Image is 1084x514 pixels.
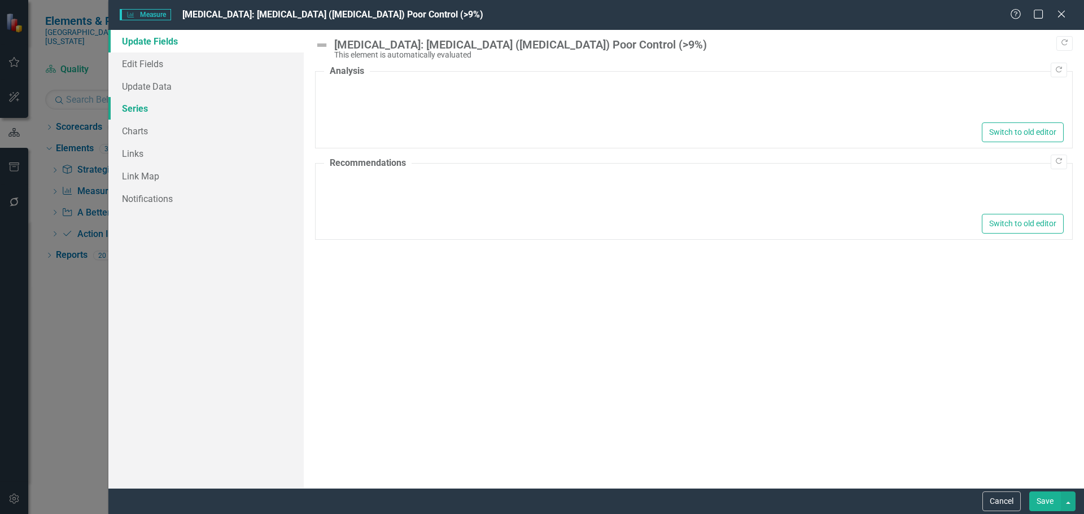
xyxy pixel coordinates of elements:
legend: Recommendations [324,157,412,170]
button: Cancel [982,491,1021,511]
div: This element is automatically evaluated [334,51,1067,59]
button: Switch to old editor [982,214,1064,234]
div: [MEDICAL_DATA]: [MEDICAL_DATA] ([MEDICAL_DATA]) Poor Control (>9%) [334,38,1067,51]
button: Save [1029,491,1061,511]
a: Edit Fields [108,52,304,75]
a: Charts [108,120,304,142]
a: Notifications [108,187,304,210]
span: Measure [120,9,171,20]
a: Series [108,97,304,120]
legend: Analysis [324,65,370,78]
a: Update Fields [108,30,304,52]
span: [MEDICAL_DATA]: [MEDICAL_DATA] ([MEDICAL_DATA]) Poor Control (>9%) [182,9,483,20]
a: Links [108,142,304,165]
img: Not Defined [315,38,329,52]
a: Update Data [108,75,304,98]
button: Switch to old editor [982,122,1064,142]
a: Link Map [108,165,304,187]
